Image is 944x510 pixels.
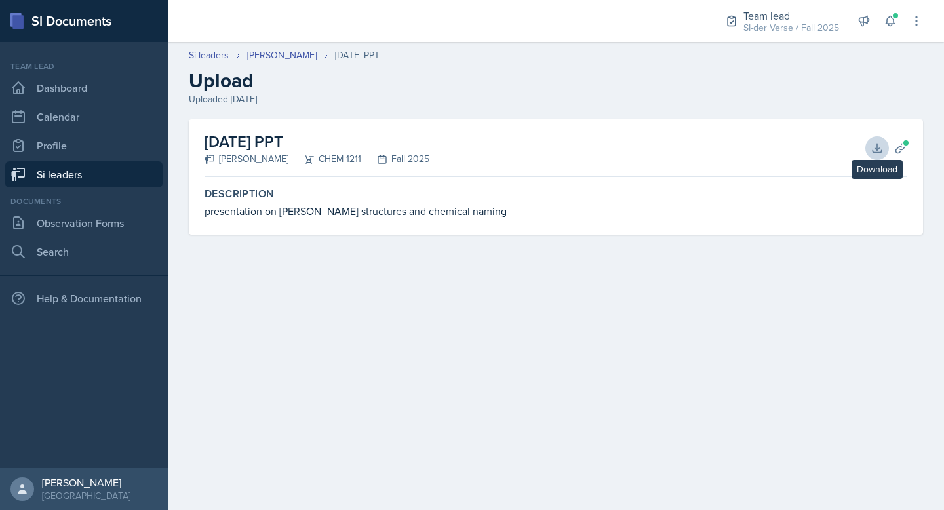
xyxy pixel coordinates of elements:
[5,161,163,187] a: Si leaders
[247,49,317,62] a: [PERSON_NAME]
[42,476,130,489] div: [PERSON_NAME]
[335,49,380,62] div: [DATE] PPT
[5,195,163,207] div: Documents
[865,136,889,160] button: Download
[743,21,839,35] div: SI-der Verse / Fall 2025
[189,49,229,62] a: Si leaders
[361,152,429,166] div: Fall 2025
[189,92,923,106] div: Uploaded [DATE]
[288,152,361,166] div: CHEM 1211
[5,285,163,311] div: Help & Documentation
[5,60,163,72] div: Team lead
[205,152,288,166] div: [PERSON_NAME]
[189,69,923,92] h2: Upload
[743,8,839,24] div: Team lead
[5,75,163,101] a: Dashboard
[5,104,163,130] a: Calendar
[5,132,163,159] a: Profile
[5,239,163,265] a: Search
[205,130,429,153] h2: [DATE] PPT
[42,489,130,502] div: [GEOGRAPHIC_DATA]
[5,210,163,236] a: Observation Forms
[205,203,907,219] div: presentation on [PERSON_NAME] structures and chemical naming
[205,187,907,201] label: Description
